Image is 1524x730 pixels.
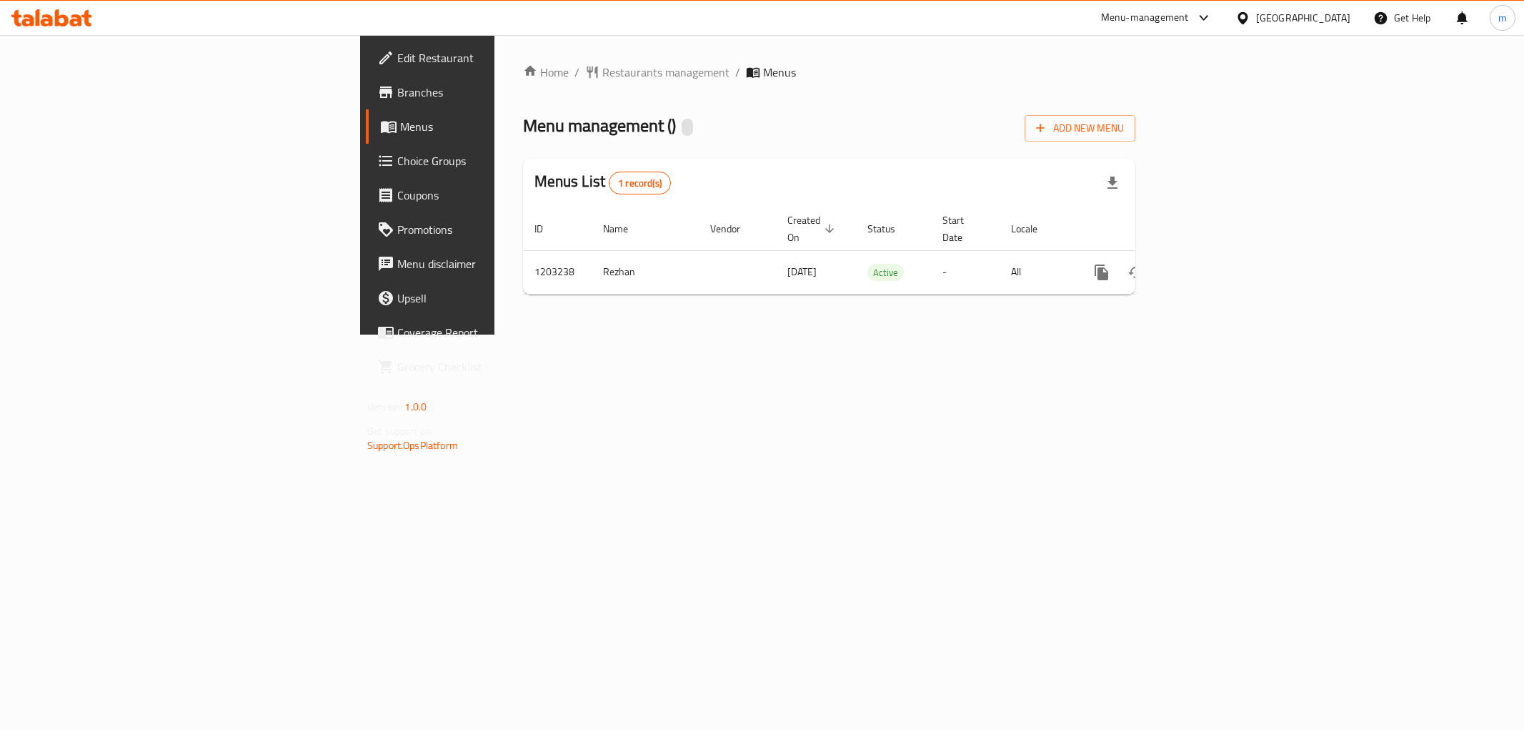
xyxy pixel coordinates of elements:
[366,247,614,281] a: Menu disclaimer
[397,290,603,307] span: Upsell
[1073,207,1233,251] th: Actions
[787,262,817,281] span: [DATE]
[609,177,670,190] span: 1 record(s)
[397,152,603,169] span: Choice Groups
[787,212,839,246] span: Created On
[366,75,614,109] a: Branches
[397,221,603,238] span: Promotions
[1085,255,1119,290] button: more
[585,64,729,81] a: Restaurants management
[1036,119,1124,137] span: Add New Menu
[367,422,433,440] span: Get support on:
[366,109,614,144] a: Menus
[1256,10,1350,26] div: [GEOGRAPHIC_DATA]
[1011,220,1056,237] span: Locale
[400,118,603,135] span: Menus
[367,436,458,455] a: Support.OpsPlatform
[1025,115,1135,142] button: Add New Menu
[1000,250,1073,294] td: All
[397,358,603,375] span: Grocery Checklist
[603,220,647,237] span: Name
[867,220,914,237] span: Status
[404,398,427,416] span: 1.0.0
[735,64,740,81] li: /
[1101,9,1189,26] div: Menu-management
[602,64,729,81] span: Restaurants management
[1119,255,1153,290] button: Change Status
[763,64,796,81] span: Menus
[523,207,1233,295] table: enhanced table
[367,398,402,416] span: Version:
[397,49,603,66] span: Edit Restaurant
[366,178,614,212] a: Coupons
[397,255,603,272] span: Menu disclaimer
[1095,166,1130,200] div: Export file
[867,265,904,281] span: Active
[534,220,562,237] span: ID
[534,171,671,194] h2: Menus List
[366,212,614,247] a: Promotions
[397,324,603,341] span: Coverage Report
[609,172,671,194] div: Total records count
[366,144,614,178] a: Choice Groups
[523,109,676,142] span: Menu management ( )
[1498,10,1507,26] span: m
[366,315,614,350] a: Coverage Report
[366,41,614,75] a: Edit Restaurant
[710,220,759,237] span: Vendor
[523,64,1135,81] nav: breadcrumb
[366,281,614,315] a: Upsell
[366,350,614,384] a: Grocery Checklist
[592,250,699,294] td: Rezhan
[397,84,603,101] span: Branches
[942,212,982,246] span: Start Date
[931,250,1000,294] td: -
[397,187,603,204] span: Coupons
